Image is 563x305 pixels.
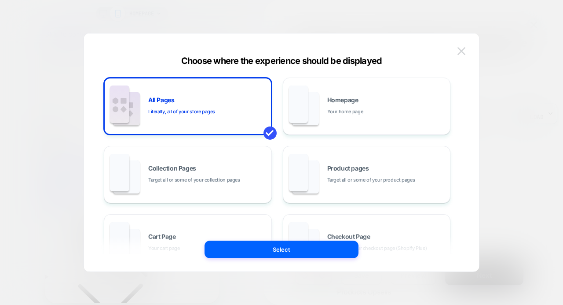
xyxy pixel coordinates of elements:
span: Checkout Page [327,234,370,240]
div: Choose where the experience should be displayed [84,56,479,66]
a: Contact [43,133,67,141]
span: Your home page [327,108,363,116]
span: Target all or some of your product pages [327,176,415,184]
img: close [457,47,465,55]
span: Product pages [327,165,369,171]
button: Select [205,241,358,258]
span: Homepage [327,97,358,103]
a: Catalog [18,133,42,141]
